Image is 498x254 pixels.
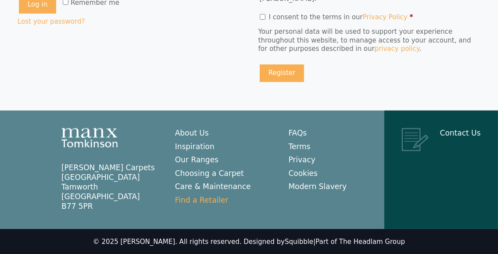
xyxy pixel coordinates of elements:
a: Part of The Headlam Group [315,238,405,246]
p: [PERSON_NAME] Carpets [GEOGRAPHIC_DATA] Tamworth [GEOGRAPHIC_DATA] B77 5PR [61,163,158,211]
button: Register [260,64,305,82]
a: Modern Slavery [289,182,347,191]
a: Lost your password? [18,18,85,25]
p: Your personal data will be used to support your experience throughout this website, to manage acc... [258,28,480,54]
a: Care & Maintenance [175,182,251,191]
a: Squibble [285,238,313,246]
a: FAQs [289,129,307,137]
input: I consent to the terms in ourPrivacy Policy [260,14,265,20]
a: Our Ranges [175,155,219,164]
a: Cookies [289,169,318,178]
a: About Us [175,129,209,137]
div: © 2025 [PERSON_NAME]. All rights reserved. Designed by | [93,238,405,247]
a: Contact Us [440,129,481,137]
a: privacy policy [375,45,419,53]
a: Inspiration [175,142,215,151]
a: Choosing a Carpet [175,169,244,178]
a: Privacy Policy [363,13,408,21]
label: I consent to the terms in our [260,13,413,21]
a: Terms [289,142,311,151]
a: Find a Retailer [175,196,229,204]
a: Privacy [289,155,316,164]
img: Manx Tomkinson Logo [61,128,118,147]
